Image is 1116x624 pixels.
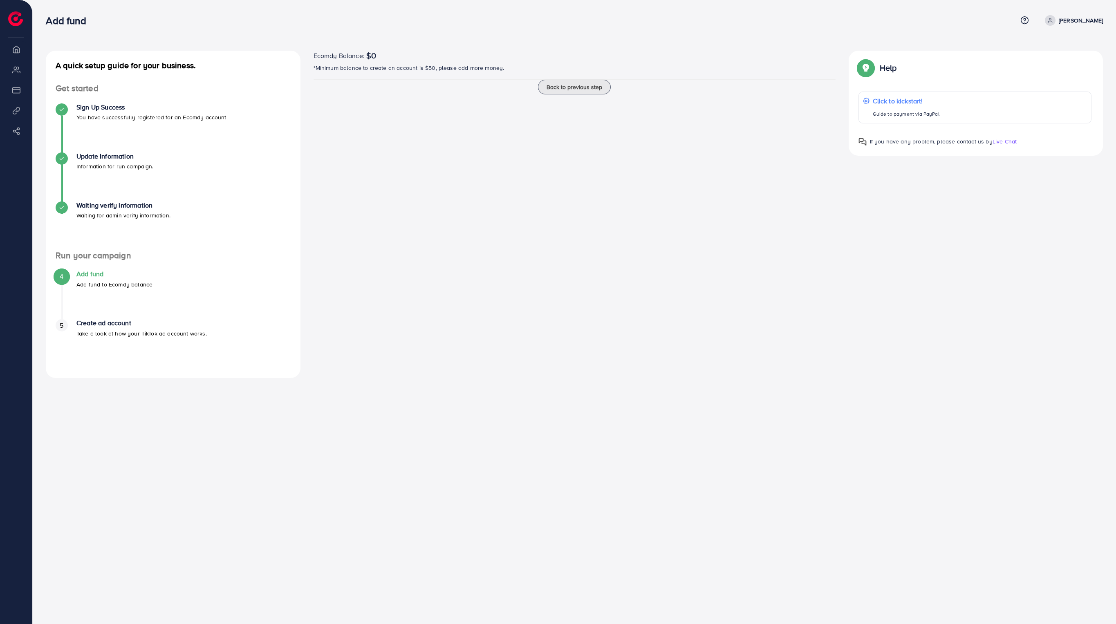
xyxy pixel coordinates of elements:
[46,103,300,152] li: Sign Up Success
[76,152,154,160] h4: Update Information
[46,201,300,250] li: Waiting verify information
[538,80,611,94] button: Back to previous step
[76,161,154,171] p: Information for run campaign.
[8,11,23,26] img: logo
[858,138,867,146] img: Popup guide
[60,321,63,330] span: 5
[76,319,207,327] h4: Create ad account
[76,329,207,338] p: Take a look at how your TikTok ad account works.
[1042,15,1103,26] a: [PERSON_NAME]
[60,272,63,281] span: 4
[46,83,300,94] h4: Get started
[1059,16,1103,25] p: [PERSON_NAME]
[873,96,939,106] p: Click to kickstart!
[76,103,226,111] h4: Sign Up Success
[76,270,152,278] h4: Add fund
[46,270,300,319] li: Add fund
[314,63,836,73] p: *Minimum balance to create an account is $50, please add more money.
[873,109,939,119] p: Guide to payment via PayPal
[858,60,873,75] img: Popup guide
[76,210,170,220] p: Waiting for admin verify information.
[314,51,365,60] span: Ecomdy Balance:
[993,137,1017,145] span: Live Chat
[76,112,226,122] p: You have successfully registered for an Ecomdy account
[46,15,92,27] h3: Add fund
[46,60,300,70] h4: A quick setup guide for your business.
[547,83,602,91] span: Back to previous step
[46,250,300,261] h4: Run your campaign
[870,137,993,145] span: If you have any problem, please contact us by
[46,319,300,368] li: Create ad account
[76,280,152,289] p: Add fund to Ecomdy balance
[76,201,170,209] h4: Waiting verify information
[880,63,897,73] p: Help
[366,51,376,60] span: $0
[46,152,300,201] li: Update Information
